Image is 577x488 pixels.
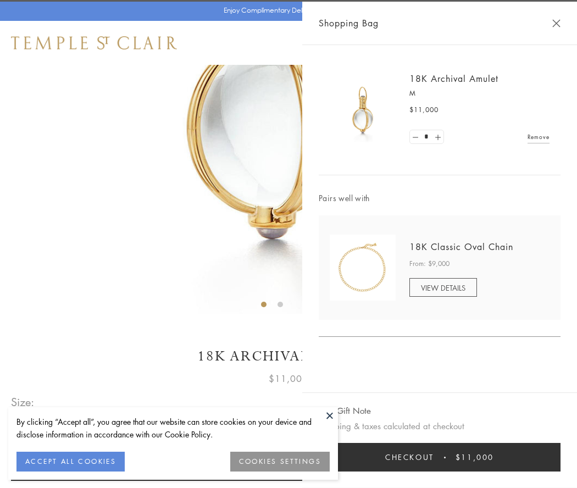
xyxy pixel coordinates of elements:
[409,73,498,85] a: 18K Archival Amulet
[11,393,35,411] span: Size:
[11,36,177,49] img: Temple St. Clair
[319,16,379,30] span: Shopping Bag
[409,278,477,297] a: VIEW DETAILS
[319,443,561,472] button: Checkout $11,000
[528,131,550,143] a: Remove
[269,371,308,386] span: $11,000
[11,347,566,366] h1: 18K Archival Amulet
[432,130,443,144] a: Set quantity to 2
[456,451,494,463] span: $11,000
[409,104,439,115] span: $11,000
[230,452,330,472] button: COOKIES SETTINGS
[421,282,465,293] span: VIEW DETAILS
[385,451,434,463] span: Checkout
[319,419,561,433] p: Shipping & taxes calculated at checkout
[319,192,561,204] span: Pairs well with
[330,235,396,301] img: N88865-OV18
[330,77,396,143] img: 18K Archival Amulet
[224,5,348,16] p: Enjoy Complimentary Delivery & Returns
[410,130,421,144] a: Set quantity to 0
[409,241,513,253] a: 18K Classic Oval Chain
[409,258,450,269] span: From: $9,000
[16,415,330,441] div: By clicking “Accept all”, you agree that our website can store cookies on your device and disclos...
[552,19,561,27] button: Close Shopping Bag
[16,452,125,472] button: ACCEPT ALL COOKIES
[319,404,371,418] button: Add Gift Note
[409,88,550,99] p: M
